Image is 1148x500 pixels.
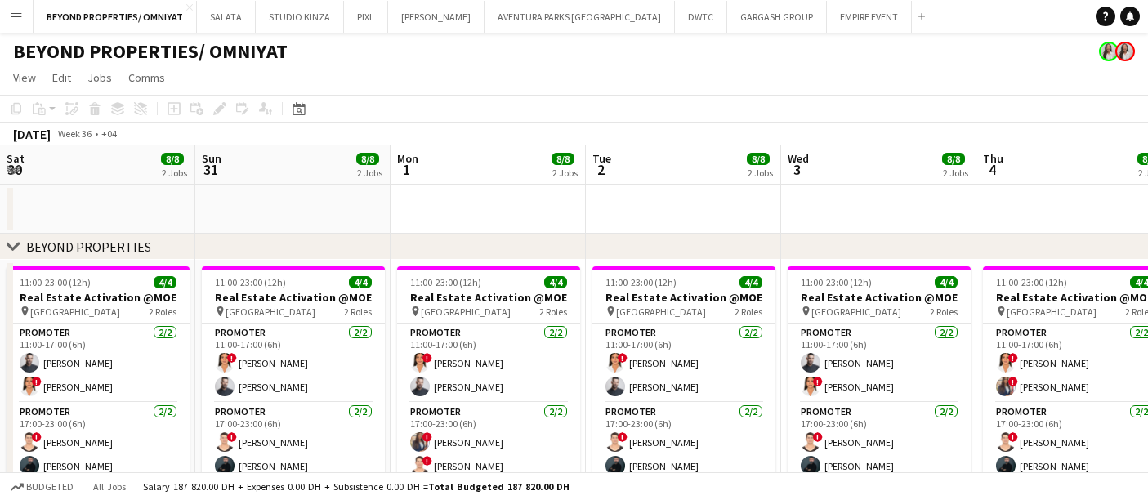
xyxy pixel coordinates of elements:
[592,324,775,403] app-card-role: Promoter2/211:00-17:00 (6h)![PERSON_NAME][PERSON_NAME]
[202,266,385,482] app-job-card: 11:00-23:00 (12h)4/4Real Estate Activation @MOE [GEOGRAPHIC_DATA]2 RolesPromoter2/211:00-17:00 (6...
[421,306,511,318] span: [GEOGRAPHIC_DATA]
[428,480,570,493] span: Total Budgeted 187 820.00 DH
[202,403,385,482] app-card-role: Promoter2/217:00-23:00 (6h)![PERSON_NAME][PERSON_NAME]
[788,290,971,305] h3: Real Estate Activation @MOE
[256,1,344,33] button: STUDIO KINZA
[811,306,901,318] span: [GEOGRAPHIC_DATA]
[1115,42,1135,61] app-user-avatar: Ines de Puybaudet
[52,70,71,85] span: Edit
[397,403,580,482] app-card-role: Promoter2/217:00-23:00 (6h)![PERSON_NAME]![PERSON_NAME]
[1008,377,1018,386] span: !
[788,324,971,403] app-card-role: Promoter2/211:00-17:00 (6h)[PERSON_NAME]![PERSON_NAME]
[202,324,385,403] app-card-role: Promoter2/211:00-17:00 (6h)![PERSON_NAME][PERSON_NAME]
[122,67,172,88] a: Comms
[13,70,36,85] span: View
[81,67,118,88] a: Jobs
[1008,432,1018,442] span: !
[539,306,567,318] span: 2 Roles
[202,290,385,305] h3: Real Estate Activation @MOE
[735,306,762,318] span: 2 Roles
[128,70,165,85] span: Comms
[592,151,611,166] span: Tue
[90,480,129,493] span: All jobs
[785,160,809,179] span: 3
[8,478,76,496] button: Budgeted
[397,266,580,482] app-job-card: 11:00-23:00 (12h)4/4Real Estate Activation @MOE [GEOGRAPHIC_DATA]2 RolesPromoter2/211:00-17:00 (6...
[422,456,432,466] span: !
[1008,353,1018,363] span: !
[748,167,773,179] div: 2 Jobs
[485,1,675,33] button: AVENTURA PARKS [GEOGRAPHIC_DATA]
[13,39,288,64] h1: BEYOND PROPERTIES/ OMNIYAT
[943,167,968,179] div: 2 Jobs
[143,480,570,493] div: Salary 187 820.00 DH + Expenses 0.00 DH + Subsistence 0.00 DH =
[983,151,1003,166] span: Thu
[161,153,184,165] span: 8/8
[7,266,190,482] app-job-card: 11:00-23:00 (12h)4/4Real Estate Activation @MOE [GEOGRAPHIC_DATA]2 RolesPromoter2/211:00-17:00 (6...
[30,306,120,318] span: [GEOGRAPHIC_DATA]
[154,276,176,288] span: 4/4
[7,290,190,305] h3: Real Estate Activation @MOE
[149,306,176,318] span: 2 Roles
[552,167,578,179] div: 2 Jobs
[397,290,580,305] h3: Real Estate Activation @MOE
[935,276,958,288] span: 4/4
[422,432,432,442] span: !
[87,70,112,85] span: Jobs
[788,403,971,482] app-card-role: Promoter2/217:00-23:00 (6h)![PERSON_NAME][PERSON_NAME]
[397,151,418,166] span: Mon
[162,167,187,179] div: 2 Jobs
[7,151,25,166] span: Sat
[618,353,628,363] span: !
[395,160,418,179] span: 1
[592,266,775,482] div: 11:00-23:00 (12h)4/4Real Estate Activation @MOE [GEOGRAPHIC_DATA]2 RolesPromoter2/211:00-17:00 (6...
[20,276,91,288] span: 11:00-23:00 (12h)
[422,353,432,363] span: !
[356,153,379,165] span: 8/8
[675,1,727,33] button: DWTC
[813,377,823,386] span: !
[349,276,372,288] span: 4/4
[590,160,611,179] span: 2
[996,276,1067,288] span: 11:00-23:00 (12h)
[7,403,190,482] app-card-role: Promoter2/217:00-23:00 (6h)![PERSON_NAME][PERSON_NAME]
[7,67,42,88] a: View
[215,276,286,288] span: 11:00-23:00 (12h)
[397,324,580,403] app-card-role: Promoter2/211:00-17:00 (6h)![PERSON_NAME][PERSON_NAME]
[942,153,965,165] span: 8/8
[199,160,221,179] span: 31
[227,353,237,363] span: !
[202,151,221,166] span: Sun
[827,1,912,33] button: EMPIRE EVENT
[226,306,315,318] span: [GEOGRAPHIC_DATA]
[26,481,74,493] span: Budgeted
[813,432,823,442] span: !
[7,324,190,403] app-card-role: Promoter2/211:00-17:00 (6h)[PERSON_NAME]![PERSON_NAME]
[930,306,958,318] span: 2 Roles
[4,160,25,179] span: 30
[1007,306,1097,318] span: [GEOGRAPHIC_DATA]
[801,276,872,288] span: 11:00-23:00 (12h)
[544,276,567,288] span: 4/4
[605,276,677,288] span: 11:00-23:00 (12h)
[54,127,95,140] span: Week 36
[727,1,827,33] button: GARGASH GROUP
[32,432,42,442] span: !
[26,239,151,255] div: BEYOND PROPERTIES
[739,276,762,288] span: 4/4
[46,67,78,88] a: Edit
[980,160,1003,179] span: 4
[618,432,628,442] span: !
[1099,42,1119,61] app-user-avatar: Ines de Puybaudet
[197,1,256,33] button: SALATA
[788,266,971,482] app-job-card: 11:00-23:00 (12h)4/4Real Estate Activation @MOE [GEOGRAPHIC_DATA]2 RolesPromoter2/211:00-17:00 (6...
[344,1,388,33] button: PIXL
[592,290,775,305] h3: Real Estate Activation @MOE
[592,403,775,482] app-card-role: Promoter2/217:00-23:00 (6h)![PERSON_NAME][PERSON_NAME]
[101,127,117,140] div: +04
[344,306,372,318] span: 2 Roles
[616,306,706,318] span: [GEOGRAPHIC_DATA]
